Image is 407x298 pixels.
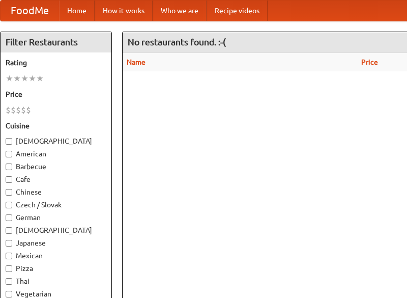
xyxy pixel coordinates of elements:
a: Name [127,58,146,66]
li: ★ [21,73,28,84]
input: American [6,151,12,157]
label: [DEMOGRAPHIC_DATA] [6,225,106,235]
li: ★ [6,73,13,84]
label: Thai [6,276,106,286]
h5: Cuisine [6,121,106,131]
input: [DEMOGRAPHIC_DATA] [6,138,12,145]
label: Chinese [6,187,106,197]
li: $ [16,104,21,116]
ng-pluralize: No restaurants found. :-( [128,37,226,47]
input: Thai [6,278,12,285]
label: German [6,212,106,223]
input: German [6,214,12,221]
li: ★ [13,73,21,84]
label: Pizza [6,263,106,274]
input: Chinese [6,189,12,196]
a: FoodMe [1,1,59,21]
label: Barbecue [6,161,106,172]
li: $ [6,104,11,116]
a: Recipe videos [207,1,268,21]
label: Czech / Slovak [6,200,106,210]
a: Who we are [153,1,207,21]
input: [DEMOGRAPHIC_DATA] [6,227,12,234]
input: Barbecue [6,164,12,170]
input: Japanese [6,240,12,247]
label: American [6,149,106,159]
li: $ [21,104,26,116]
input: Cafe [6,176,12,183]
label: Cafe [6,174,106,184]
li: $ [26,104,31,116]
input: Pizza [6,265,12,272]
li: $ [11,104,16,116]
h4: Filter Restaurants [1,32,111,52]
h5: Price [6,89,106,99]
a: How it works [95,1,153,21]
label: Mexican [6,251,106,261]
input: Mexican [6,253,12,259]
h5: Rating [6,58,106,68]
label: [DEMOGRAPHIC_DATA] [6,136,106,146]
input: Vegetarian [6,291,12,297]
li: ★ [28,73,36,84]
li: ★ [36,73,44,84]
a: Price [361,58,378,66]
a: Home [59,1,95,21]
label: Japanese [6,238,106,248]
input: Czech / Slovak [6,202,12,208]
